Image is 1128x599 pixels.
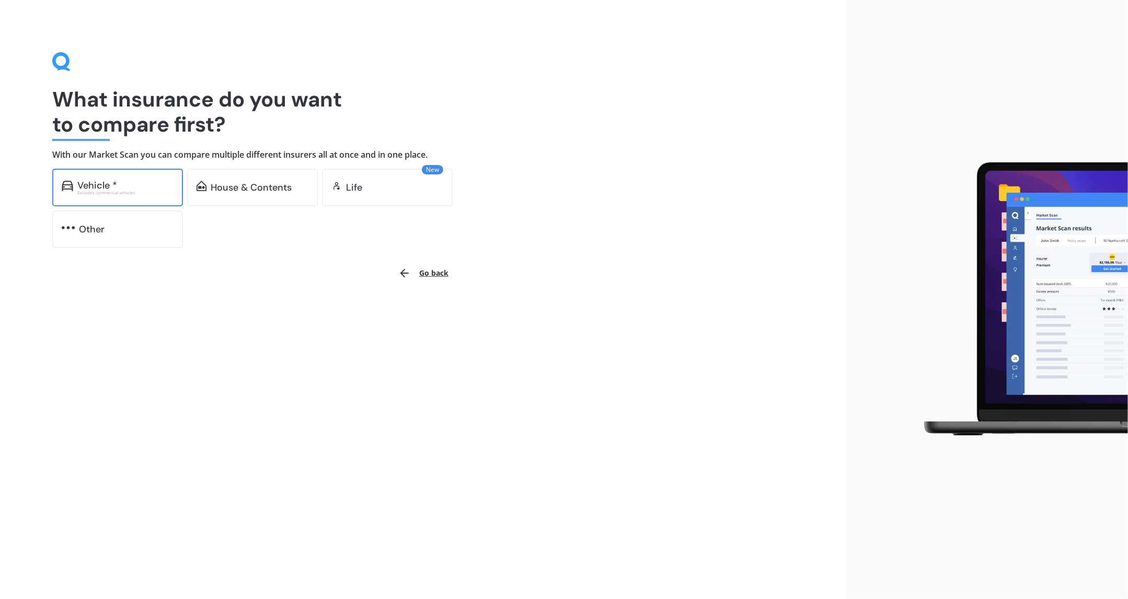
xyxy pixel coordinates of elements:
div: Other [79,224,105,234]
div: Life [346,182,362,193]
div: Excludes commercial vehicles [77,191,174,195]
h1: What insurance do you want to compare first? [52,87,794,137]
img: life.f720d6a2d7cdcd3ad642.svg [331,181,342,191]
img: other.81dba5aafe580aa69f38.svg [62,222,75,233]
div: Vehicle * [77,180,117,191]
span: New [422,165,443,174]
div: House & Contents [211,182,292,193]
button: Go back [392,261,455,286]
img: laptop.webp [909,156,1128,443]
img: car.f15378c7a67c060ca3f3.svg [62,181,73,191]
img: home-and-contents.b802091223b8502ef2dd.svg [197,181,206,191]
h4: With our Market Scan you can compare multiple different insurers all at once and in one place. [52,149,794,160]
